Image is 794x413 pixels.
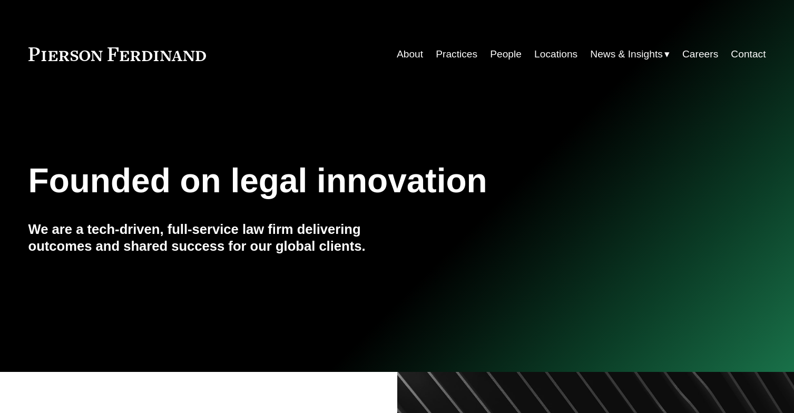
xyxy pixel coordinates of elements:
[397,44,423,64] a: About
[28,221,397,255] h4: We are a tech-driven, full-service law firm delivering outcomes and shared success for our global...
[28,162,643,200] h1: Founded on legal innovation
[731,44,766,64] a: Contact
[534,44,577,64] a: Locations
[490,44,522,64] a: People
[682,44,718,64] a: Careers
[436,44,477,64] a: Practices
[590,45,663,64] span: News & Insights
[590,44,670,64] a: folder dropdown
